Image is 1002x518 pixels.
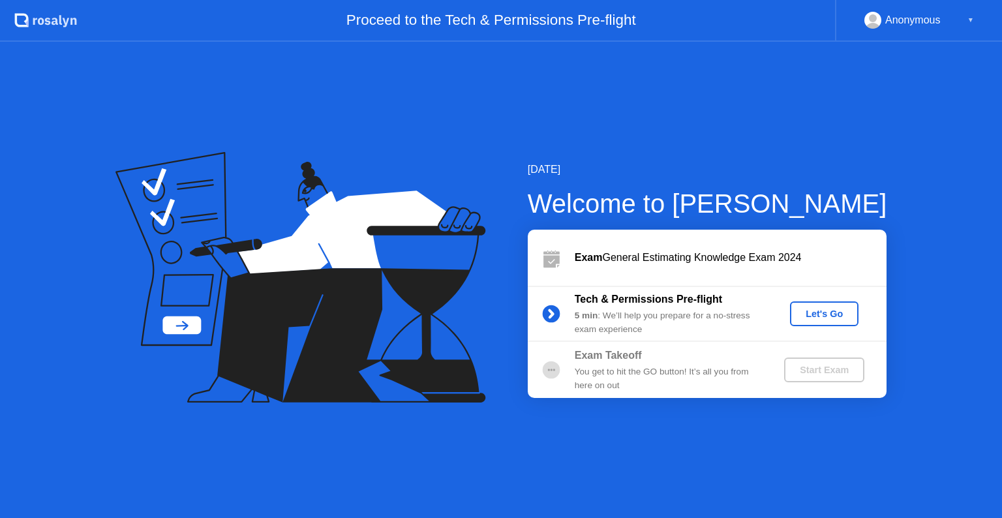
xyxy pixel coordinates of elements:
div: ▼ [967,12,974,29]
div: You get to hit the GO button! It’s all you from here on out [575,365,763,392]
div: General Estimating Knowledge Exam 2024 [575,250,887,266]
b: Exam Takeoff [575,350,642,361]
div: Let's Go [795,309,853,319]
div: Start Exam [789,365,859,375]
div: Welcome to [PERSON_NAME] [528,184,887,223]
div: : We’ll help you prepare for a no-stress exam experience [575,309,763,336]
button: Let's Go [790,301,858,326]
b: Tech & Permissions Pre-flight [575,294,722,305]
b: Exam [575,252,603,263]
b: 5 min [575,311,598,320]
button: Start Exam [784,358,864,382]
div: Anonymous [885,12,941,29]
div: [DATE] [528,162,887,177]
